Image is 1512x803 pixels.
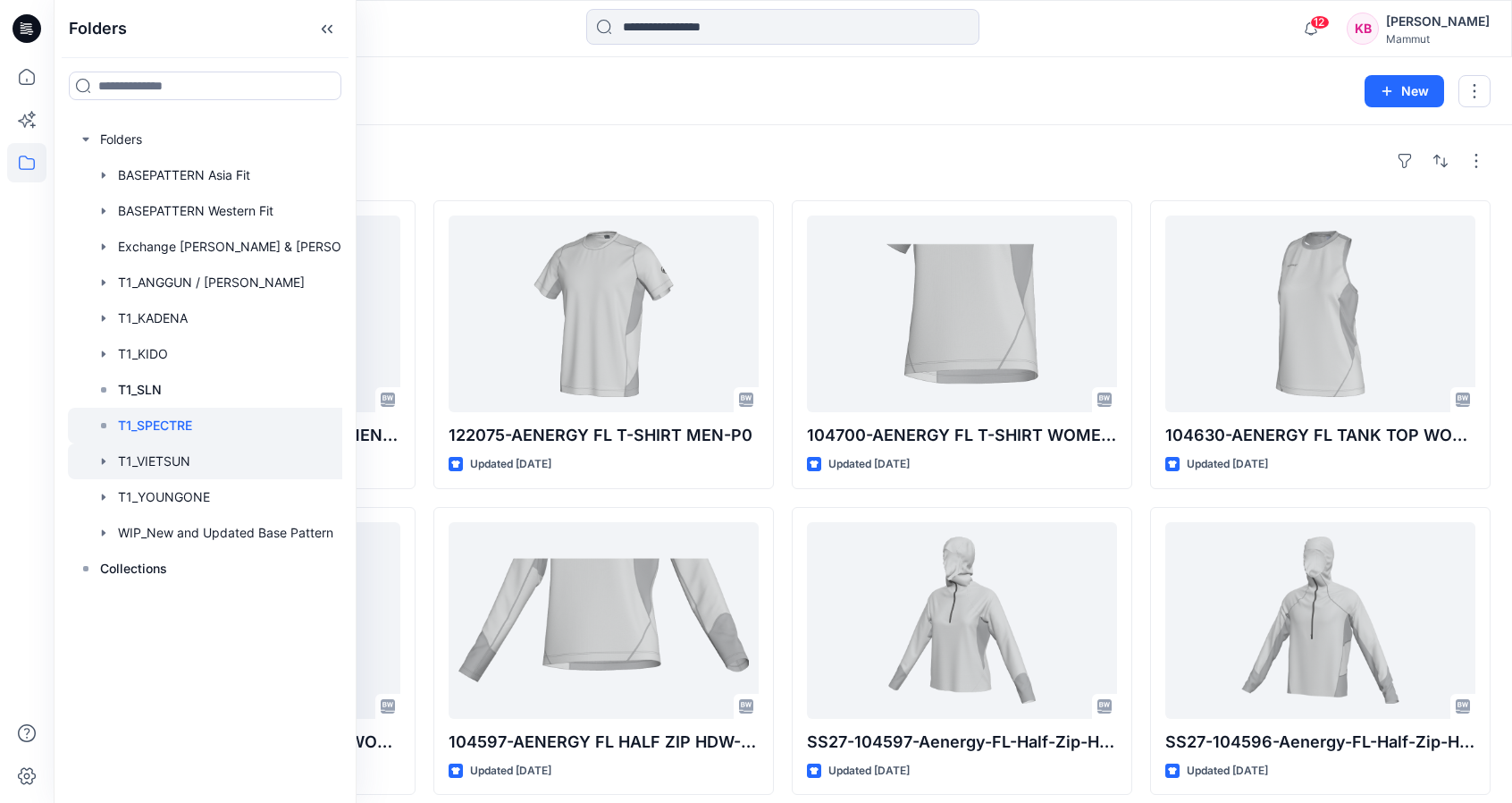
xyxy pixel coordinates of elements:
p: Updated [DATE] [828,455,910,474]
p: Updated [DATE] [1187,762,1268,781]
a: 104630-AENERGY FL TANK TOP WOMEN-P0_MAM [1165,216,1475,412]
p: 104700-AENERGY FL T-SHIRT WOMEN-P0 [807,423,1117,448]
a: 122075-AENERGY FL T-SHIRT MEN-P0 [449,216,759,412]
p: SS27-104596-Aenergy-FL-Half-Zip-Hoody-Men-P0-Mammut [1165,730,1475,755]
div: [PERSON_NAME] [1386,11,1490,32]
p: T1_SLN [118,379,162,401]
button: New [1365,75,1444,107]
p: SS27-104597-Aenergy-FL-Half-Zip-Hoody-Women-P0-Mammut [807,730,1117,755]
p: Updated [DATE] [1187,455,1268,474]
p: 104630-AENERGY FL TANK TOP WOMEN-P0_MAM [1165,423,1475,448]
span: 12 [1310,15,1330,30]
p: 104597-AENERGY FL HALF ZIP HDW-P0 [449,730,759,755]
a: 104700-AENERGY FL T-SHIRT WOMEN-P0 [807,216,1117,412]
a: 104597-AENERGY FL HALF ZIP HDW-P0 [449,522,759,719]
div: Mammut [1386,32,1490,46]
p: Updated [DATE] [470,762,551,781]
p: 122075-AENERGY FL T-SHIRT MEN-P0 [449,423,759,448]
p: Collections [100,558,167,579]
div: KB [1347,13,1379,45]
p: Updated [DATE] [828,762,910,781]
p: Updated [DATE] [470,455,551,474]
a: SS27-104597-Aenergy-FL-Half-Zip-Hoody-Women-P0-Mammut [807,522,1117,719]
p: T1_SPECTRE [118,415,192,436]
a: SS27-104596-Aenergy-FL-Half-Zip-Hoody-Men-P0-Mammut [1165,522,1475,719]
